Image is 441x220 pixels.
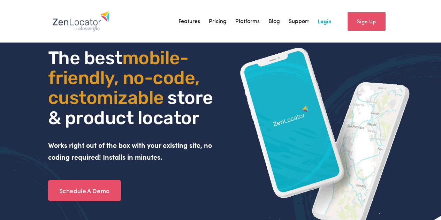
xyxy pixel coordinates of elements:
a: Login [318,16,332,26]
a: Blog [268,16,280,26]
strong: Works right out of the box with your existing site, no coding required! Installs in minutes. [48,140,214,162]
a: Pricing [209,16,227,26]
span: mobile- friendly, no-code, customizable [48,47,204,108]
a: Support [289,16,309,26]
span: store & product locator [48,87,217,128]
a: Sign Up [348,12,386,31]
a: Features [178,16,200,26]
img: Zenlocator [52,11,110,32]
a: Schedule A Demo [48,180,121,202]
span: The best [48,47,122,69]
a: Platforms [235,16,260,26]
